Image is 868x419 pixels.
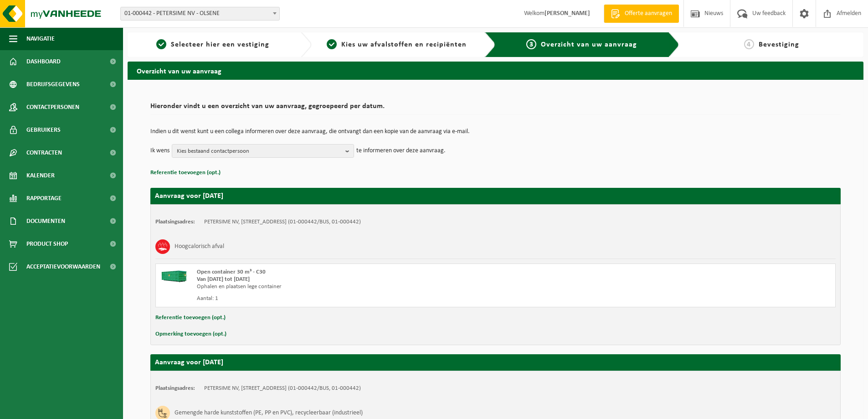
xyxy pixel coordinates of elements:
span: Documenten [26,210,65,233]
span: Rapportage [26,187,62,210]
span: Contracten [26,141,62,164]
button: Referentie toevoegen (opt.) [150,167,221,179]
button: Kies bestaand contactpersoon [172,144,354,158]
button: Referentie toevoegen (opt.) [155,312,226,324]
span: Overzicht van uw aanvraag [541,41,637,48]
span: Navigatie [26,27,55,50]
strong: Van [DATE] tot [DATE] [197,276,250,282]
span: Dashboard [26,50,61,73]
div: Ophalen en plaatsen lege container [197,283,532,290]
td: PETERSIME NV, [STREET_ADDRESS] (01-000442/BUS, 01-000442) [204,218,361,226]
p: te informeren over deze aanvraag. [356,144,446,158]
span: Kies uw afvalstoffen en recipiënten [341,41,467,48]
span: 01-000442 - PETERSIME NV - OLSENE [121,7,279,20]
span: Kalender [26,164,55,187]
span: Bevestiging [759,41,799,48]
div: Aantal: 1 [197,295,532,302]
a: 2Kies uw afvalstoffen en recipiënten [316,39,478,50]
span: Gebruikers [26,119,61,141]
span: Bedrijfsgegevens [26,73,80,96]
span: 01-000442 - PETERSIME NV - OLSENE [120,7,280,21]
strong: Plaatsingsadres: [155,219,195,225]
a: 1Selecteer hier een vestiging [132,39,293,50]
strong: [PERSON_NAME] [544,10,590,17]
h3: Hoogcalorisch afval [175,239,224,254]
strong: Aanvraag voor [DATE] [155,359,223,366]
span: Kies bestaand contactpersoon [177,145,342,158]
span: Contactpersonen [26,96,79,119]
h2: Hieronder vindt u een overzicht van uw aanvraag, gegroepeerd per datum. [150,103,841,115]
button: Opmerking toevoegen (opt.) [155,328,226,340]
span: Product Shop [26,233,68,255]
td: PETERSIME NV, [STREET_ADDRESS] (01-000442/BUS, 01-000442) [204,385,361,392]
h2: Overzicht van uw aanvraag [128,62,863,79]
span: Offerte aanvragen [622,9,674,18]
span: 1 [156,39,166,49]
p: Ik wens [150,144,169,158]
span: Acceptatievoorwaarden [26,255,100,278]
span: Open container 30 m³ - C30 [197,269,266,275]
a: Offerte aanvragen [604,5,679,23]
strong: Aanvraag voor [DATE] [155,192,223,200]
p: Indien u dit wenst kunt u een collega informeren over deze aanvraag, die ontvangt dan een kopie v... [150,129,841,135]
img: HK-XC-30-GN-00.png [160,269,188,282]
span: 3 [526,39,536,49]
strong: Plaatsingsadres: [155,385,195,391]
span: Selecteer hier een vestiging [171,41,269,48]
span: 2 [327,39,337,49]
span: 4 [744,39,754,49]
